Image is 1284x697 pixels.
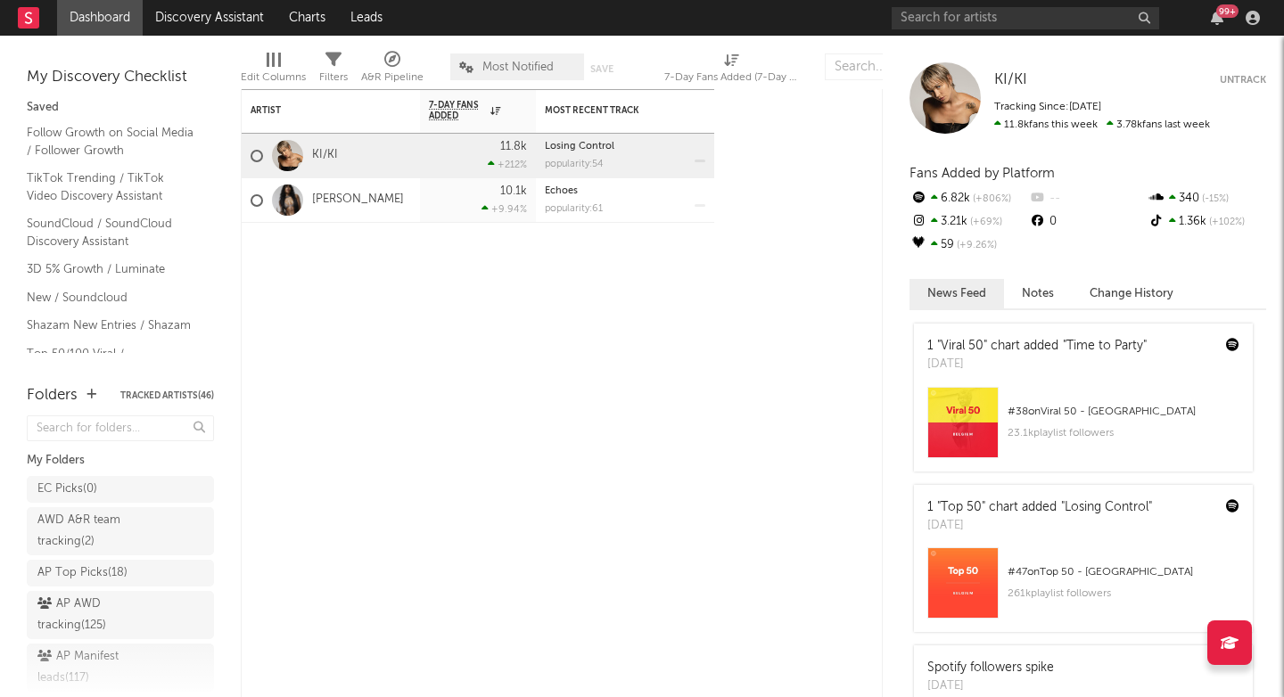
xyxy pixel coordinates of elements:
[1148,187,1266,210] div: 340
[545,105,679,116] div: Most Recent Track
[27,644,214,692] a: AP Manifest leads(117)
[909,187,1028,210] div: 6.82k
[994,102,1101,112] span: Tracking Since: [DATE]
[545,204,603,214] div: popularity: 61
[927,356,1147,373] div: [DATE]
[37,479,97,500] div: EC Picks ( 0 )
[892,7,1159,29] input: Search for artists
[241,45,306,96] div: Edit Columns
[1063,340,1147,352] a: "Time to Party"
[954,241,997,250] span: +9.26 %
[994,119,1210,130] span: 3.78k fans last week
[1211,11,1223,25] button: 99+
[312,148,338,163] a: KI/KI
[825,53,959,80] input: Search...
[994,72,1027,87] span: KI/KI
[970,194,1011,204] span: +806 %
[361,67,424,88] div: A&R Pipeline
[1028,187,1147,210] div: --
[545,142,614,152] a: Losing Control
[1199,194,1229,204] span: -15 %
[488,159,527,170] div: +212 %
[37,594,163,636] div: AP AWD tracking ( 125 )
[27,288,196,307] a: New / Soundcloud
[545,186,705,196] div: Echoes
[994,71,1027,89] a: KI/KI
[909,279,1004,308] button: News Feed
[1220,71,1266,89] button: Untrack
[545,186,578,196] a: Echoes
[27,316,196,335] a: Shazam New Entries / Shazam
[312,193,404,208] a: [PERSON_NAME]
[545,142,705,152] div: Losing Control
[914,547,1253,632] a: #47onTop 50 - [GEOGRAPHIC_DATA]261kplaylist followers
[27,415,214,441] input: Search for folders...
[27,560,214,586] a: AP Top Picks(18)
[500,141,527,152] div: 11.8k
[27,385,78,406] div: Folders
[429,100,486,121] span: 7-Day Fans Added
[27,591,214,639] a: AP AWD tracking(125)
[909,167,1055,180] span: Fans Added by Platform
[909,210,1028,234] div: 3.21k
[927,659,1054,677] div: Spotify followers spike
[1028,210,1147,234] div: 0
[37,510,163,553] div: AWD A&R team tracking ( 2 )
[319,45,348,96] div: Filters
[27,168,196,205] a: TikTok Trending / TikTok Video Discovery Assistant
[927,517,1152,535] div: [DATE]
[481,203,527,215] div: +9.94 %
[27,214,196,250] a: SoundCloud / SoundCloud Discovery Assistant
[927,498,1152,517] div: 1 "Top 50" chart added
[1216,4,1239,18] div: 99 +
[664,45,798,96] div: 7-Day Fans Added (7-Day Fans Added)
[590,64,613,74] button: Save
[687,102,705,119] button: Filter by Most Recent Track
[994,119,1098,130] span: 11.8k fans this week
[241,67,306,88] div: Edit Columns
[914,387,1253,471] a: #38onViral 50 - [GEOGRAPHIC_DATA]23.1kplaylist followers
[909,234,1028,257] div: 59
[251,105,384,116] div: Artist
[1206,217,1245,227] span: +102 %
[1008,583,1239,604] div: 261k playlist followers
[545,160,604,169] div: popularity: 54
[1008,562,1239,583] div: # 47 on Top 50 - [GEOGRAPHIC_DATA]
[393,102,411,119] button: Filter by Artist
[1008,422,1239,444] div: 23.1k playlist followers
[664,67,798,88] div: 7-Day Fans Added (7-Day Fans Added)
[27,259,196,279] a: 3D 5% Growth / Luminate
[361,45,424,96] div: A&R Pipeline
[27,476,214,503] a: EC Picks(0)
[319,67,348,88] div: Filters
[27,123,196,160] a: Follow Growth on Social Media / Follower Growth
[37,562,128,584] div: AP Top Picks ( 18 )
[1061,501,1152,513] a: "Losing Control"
[1008,401,1239,422] div: # 38 on Viral 50 - [GEOGRAPHIC_DATA]
[27,450,214,471] div: My Folders
[27,344,196,398] a: Top 50/100 Viral / Spotify/Apple Discovery Assistant
[27,67,214,88] div: My Discovery Checklist
[927,337,1147,356] div: 1 "Viral 50" chart added
[37,646,163,689] div: AP Manifest leads ( 117 )
[1072,279,1191,308] button: Change History
[967,217,1002,227] span: +69 %
[927,677,1054,695] div: [DATE]
[1148,210,1266,234] div: 1.36k
[1004,279,1072,308] button: Notes
[27,97,214,119] div: Saved
[482,61,554,73] span: Most Notified
[509,102,527,119] button: Filter by 7-Day Fans Added
[120,391,214,400] button: Tracked Artists(46)
[27,507,214,555] a: AWD A&R team tracking(2)
[500,185,527,197] div: 10.1k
